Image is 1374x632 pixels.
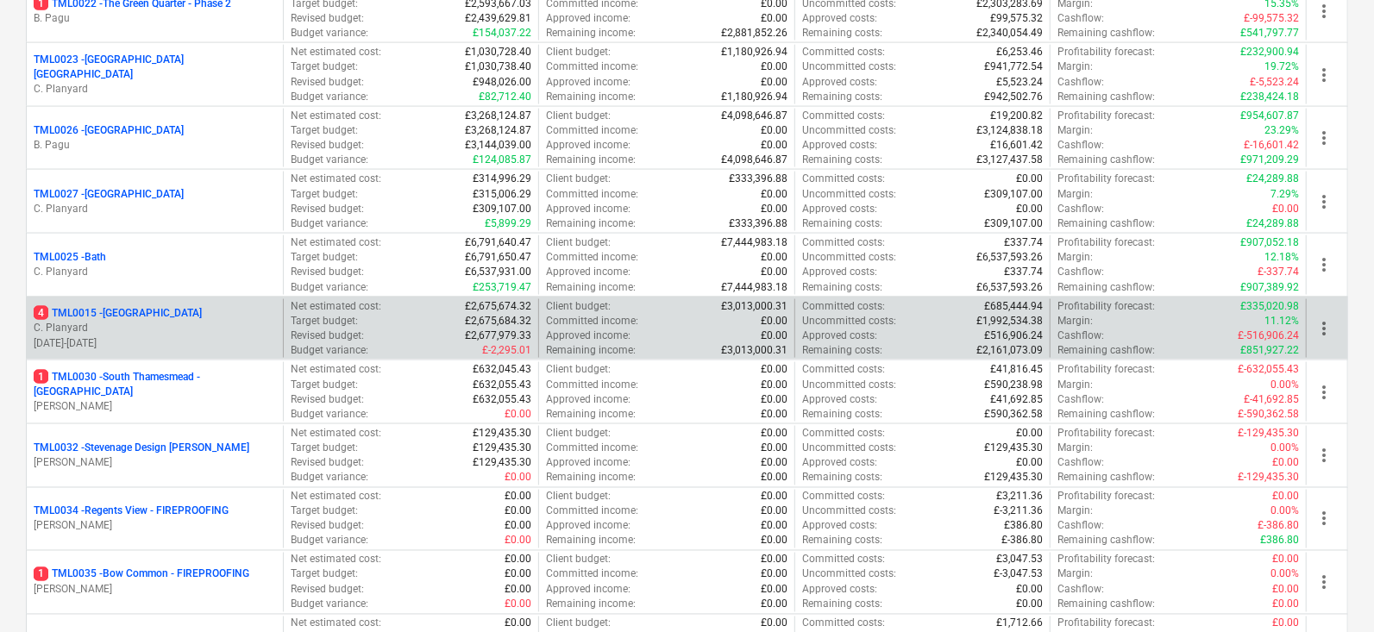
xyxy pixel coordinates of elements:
p: £3,127,437.58 [976,153,1043,167]
p: £333,396.88 [729,172,787,186]
p: Cashflow : [1057,11,1104,26]
p: TML0030 - South Thamesmead - [GEOGRAPHIC_DATA] [34,370,276,399]
p: [PERSON_NAME] [34,399,276,414]
p: Budget variance : [291,280,368,295]
div: TML0023 -[GEOGRAPHIC_DATA] [GEOGRAPHIC_DATA]C. Planyard [34,53,276,97]
p: Remaining income : [546,280,636,295]
p: Remaining costs : [802,470,882,485]
p: £590,238.98 [984,378,1043,392]
p: Remaining costs : [802,280,882,295]
p: £941,772.54 [984,59,1043,74]
p: £-632,055.43 [1238,362,1299,377]
p: Net estimated cost : [291,299,381,314]
p: £-129,435.30 [1238,470,1299,485]
p: £-2,295.01 [482,343,531,358]
p: C. Planyard [34,265,276,279]
p: £0.00 [761,202,787,216]
p: £971,209.29 [1240,153,1299,167]
p: Margin : [1057,378,1093,392]
p: TML0034 - Regents View - FIREPROOFING [34,504,229,519]
p: £2,340,054.49 [976,26,1043,41]
p: £0.00 [505,470,531,485]
p: 12.18% [1264,250,1299,265]
p: £337.74 [1004,235,1043,250]
p: £-16,601.42 [1244,138,1299,153]
span: more_vert [1314,191,1334,212]
span: more_vert [1314,509,1334,529]
p: £6,537,931.00 [465,265,531,279]
p: Budget variance : [291,26,368,41]
p: [PERSON_NAME] [34,583,276,598]
p: Remaining income : [546,90,636,104]
p: Committed income : [546,441,638,455]
p: Margin : [1057,314,1093,329]
p: £0.00 [761,11,787,26]
p: £0.00 [761,378,787,392]
p: £0.00 [761,362,787,377]
p: Approved income : [546,75,631,90]
p: Remaining cashflow : [1057,153,1155,167]
p: £-516,906.24 [1238,329,1299,343]
p: Uncommitted costs : [802,441,896,455]
p: Approved costs : [802,11,877,26]
p: £6,791,650.47 [465,250,531,265]
p: Remaining income : [546,407,636,422]
p: Net estimated cost : [291,109,381,123]
p: £3,013,000.31 [721,343,787,358]
p: £129,435.30 [984,441,1043,455]
p: Budget variance : [291,470,368,485]
p: Remaining costs : [802,343,882,358]
p: £0.00 [761,265,787,279]
p: Revised budget : [291,455,364,470]
p: £0.00 [761,329,787,343]
p: Committed income : [546,187,638,202]
p: Remaining cashflow : [1057,470,1155,485]
p: £232,900.94 [1240,45,1299,59]
p: C. Planyard [34,82,276,97]
p: Remaining costs : [802,407,882,422]
span: more_vert [1314,65,1334,85]
p: £632,055.43 [473,378,531,392]
p: Committed costs : [802,426,885,441]
p: £3,268,124.87 [465,109,531,123]
p: £154,037.22 [473,26,531,41]
p: [PERSON_NAME] [34,519,276,534]
p: £129,435.30 [984,470,1043,485]
p: 19.72% [1264,59,1299,74]
p: £2,675,674.32 [465,299,531,314]
p: Cashflow : [1057,329,1104,343]
p: £4,098,646.87 [721,153,787,167]
p: Remaining costs : [802,90,882,104]
p: £2,675,684.32 [465,314,531,329]
p: £6,537,593.26 [976,280,1043,295]
p: £0.00 [761,426,787,441]
p: Client budget : [546,426,611,441]
p: Committed costs : [802,299,885,314]
span: more_vert [1314,254,1334,275]
p: Margin : [1057,441,1093,455]
p: Budget variance : [291,216,368,231]
p: Revised budget : [291,392,364,407]
span: 1 [34,567,48,581]
p: £129,435.30 [473,441,531,455]
p: Remaining cashflow : [1057,90,1155,104]
p: Cashflow : [1057,75,1104,90]
p: Revised budget : [291,202,364,216]
p: Cashflow : [1057,455,1104,470]
span: more_vert [1314,318,1334,339]
p: 11.12% [1264,314,1299,329]
p: £-41,692.85 [1244,392,1299,407]
p: Net estimated cost : [291,362,381,377]
p: £685,444.94 [984,299,1043,314]
p: £0.00 [1016,172,1043,186]
p: £99,575.32 [990,11,1043,26]
p: Profitability forecast : [1057,109,1155,123]
p: Net estimated cost : [291,235,381,250]
p: Remaining cashflow : [1057,26,1155,41]
p: £-99,575.32 [1244,11,1299,26]
div: 1TML0030 -South Thamesmead - [GEOGRAPHIC_DATA][PERSON_NAME] [34,370,276,414]
p: TML0027 - [GEOGRAPHIC_DATA] [34,187,184,202]
p: Committed income : [546,123,638,138]
p: £0.00 [1272,202,1299,216]
p: Margin : [1057,123,1093,138]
